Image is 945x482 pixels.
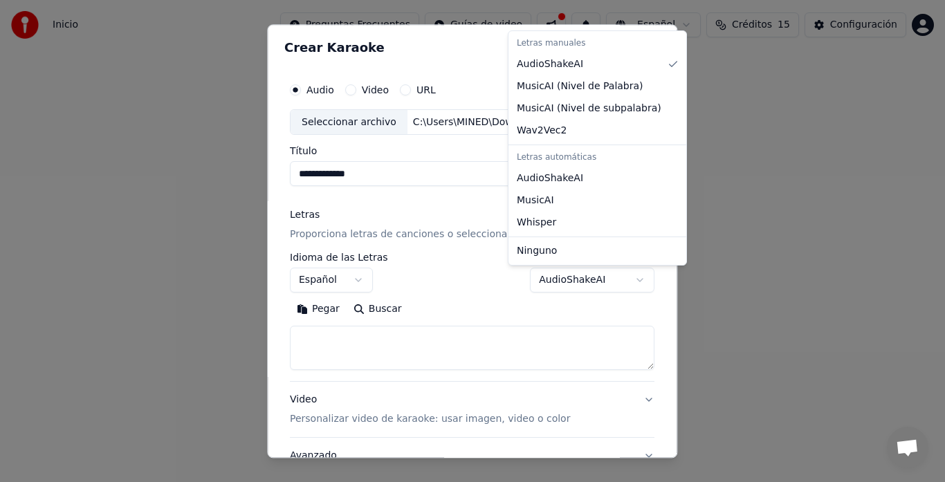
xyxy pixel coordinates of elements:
span: AudioShakeAI [517,172,583,185]
span: Whisper [517,216,556,230]
span: Wav2Vec2 [517,124,567,138]
span: MusicAI ( Nivel de Palabra ) [517,80,643,93]
span: MusicAI [517,194,554,207]
div: Letras manuales [511,34,683,53]
span: MusicAI ( Nivel de subpalabra ) [517,102,661,115]
span: Ninguno [517,244,557,258]
div: Letras automáticas [511,148,683,167]
span: AudioShakeAI [517,57,583,71]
